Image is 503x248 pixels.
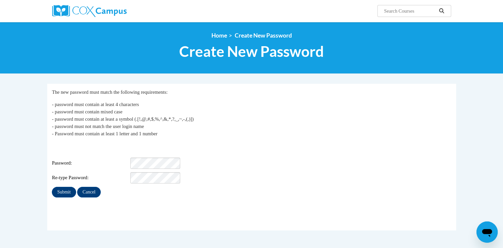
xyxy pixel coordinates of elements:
[52,174,129,182] span: Re-type Password:
[77,187,101,197] input: Cancel
[52,160,129,167] span: Password:
[52,5,127,17] img: Cox Campus
[383,7,437,15] input: Search Courses
[52,187,76,197] input: Submit
[179,43,324,60] span: Create New Password
[235,32,292,39] span: Create New Password
[211,32,227,39] a: Home
[52,102,193,136] span: - password must contain at least 4 characters - password must contain mixed case - password must ...
[52,89,168,95] span: The new password must match the following requirements:
[437,7,446,15] button: Search
[476,221,498,243] iframe: Button to launch messaging window
[52,5,179,17] a: Cox Campus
